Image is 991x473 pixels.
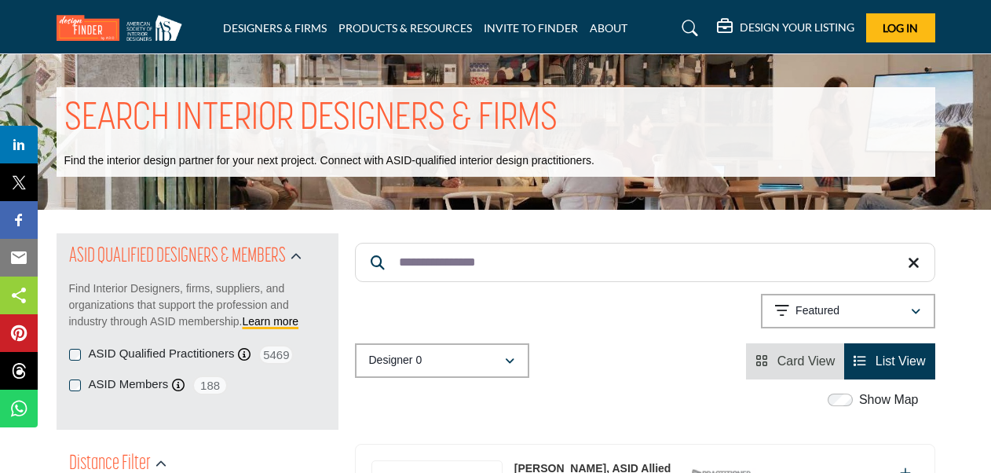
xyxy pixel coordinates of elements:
p: Find Interior Designers, firms, suppliers, and organizations that support the profession and indu... [69,280,326,330]
span: List View [876,354,926,368]
a: View Card [755,354,835,368]
li: Card View [746,343,844,379]
span: Card View [777,354,836,368]
img: Site Logo [57,15,190,41]
input: ASID Members checkbox [69,379,81,391]
p: Find the interior design partner for your next project. Connect with ASID-qualified interior desi... [64,153,594,169]
h2: ASID QUALIFIED DESIGNERS & MEMBERS [69,243,286,271]
li: List View [844,343,934,379]
span: Log In [883,21,918,35]
a: Search [667,16,708,41]
a: ABOUT [590,21,627,35]
a: DESIGNERS & FIRMS [223,21,327,35]
a: View List [854,354,925,368]
span: 188 [192,376,228,395]
a: PRODUCTS & RESOURCES [338,21,472,35]
label: ASID Members [89,376,169,394]
input: ASID Qualified Practitioners checkbox [69,349,81,361]
label: ASID Qualified Practitioners [89,345,235,363]
button: Log In [866,13,935,42]
button: Designer 0 [355,343,529,378]
span: 5469 [258,345,294,365]
a: INVITE TO FINDER [484,21,578,35]
label: Show Map [859,390,919,409]
p: Featured [795,303,839,319]
div: DESIGN YOUR LISTING [717,19,854,38]
h1: SEARCH INTERIOR DESIGNERS & FIRMS [64,95,558,144]
p: Designer 0 [369,353,422,368]
h5: DESIGN YOUR LISTING [740,20,854,35]
button: Featured [761,294,935,328]
input: Search Keyword [355,243,935,282]
a: Learn more [243,315,299,328]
